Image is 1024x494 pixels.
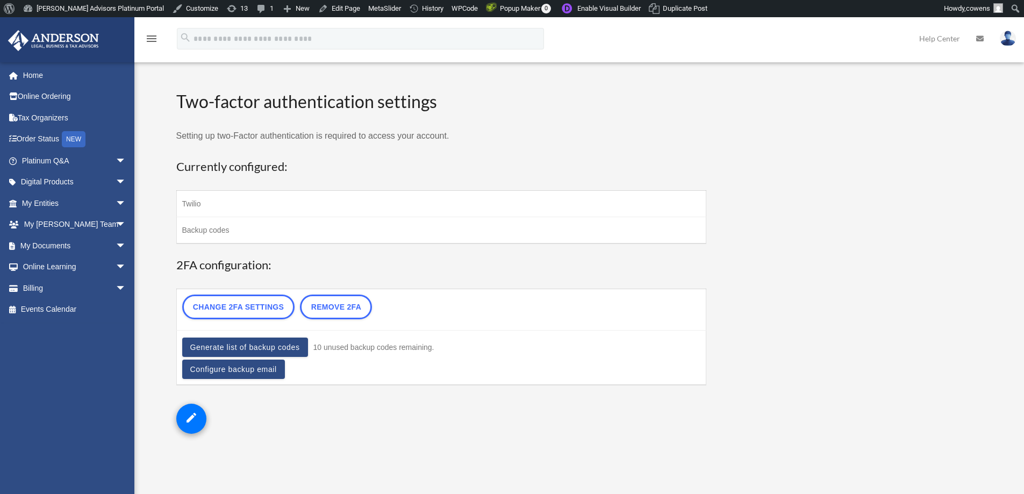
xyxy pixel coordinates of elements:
[300,295,372,319] a: Remove 2FA
[8,65,142,86] a: Home
[8,256,142,278] a: Online Learningarrow_drop_down
[145,36,158,45] a: menu
[8,299,142,320] a: Events Calendar
[176,217,706,244] td: Backup codes
[116,256,137,278] span: arrow_drop_down
[176,257,707,274] h3: 2FA configuration:
[116,214,137,236] span: arrow_drop_down
[176,128,707,144] p: Setting up two-Factor authentication is required to access your account.
[116,192,137,214] span: arrow_drop_down
[116,150,137,172] span: arrow_drop_down
[116,277,137,299] span: arrow_drop_down
[180,32,191,44] i: search
[8,107,142,128] a: Tax Organizers
[62,131,85,147] div: NEW
[8,86,142,108] a: Online Ordering
[1000,31,1016,46] img: User Pic
[8,171,142,193] a: Digital Productsarrow_drop_down
[176,404,206,434] a: Edit
[176,159,707,175] h3: Currently configured:
[182,295,295,319] a: Change 2FA settings
[182,360,285,379] a: Configure backup email
[182,338,308,357] a: Generate list of backup codes
[145,32,158,45] i: menu
[8,128,142,151] a: Order StatusNEW
[8,235,142,256] a: My Documentsarrow_drop_down
[5,30,102,51] img: Anderson Advisors Platinum Portal
[911,17,968,60] a: Help Center
[313,340,434,355] span: 10 unused backup codes remaining.
[541,4,551,13] span: 0
[116,171,137,194] span: arrow_drop_down
[176,191,706,217] td: Twilio
[8,150,142,171] a: Platinum Q&Aarrow_drop_down
[8,214,142,235] a: My [PERSON_NAME] Teamarrow_drop_down
[8,192,142,214] a: My Entitiesarrow_drop_down
[116,235,137,257] span: arrow_drop_down
[966,4,990,12] span: cowens
[8,277,142,299] a: Billingarrow_drop_down
[176,90,707,114] h2: Two-factor authentication settings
